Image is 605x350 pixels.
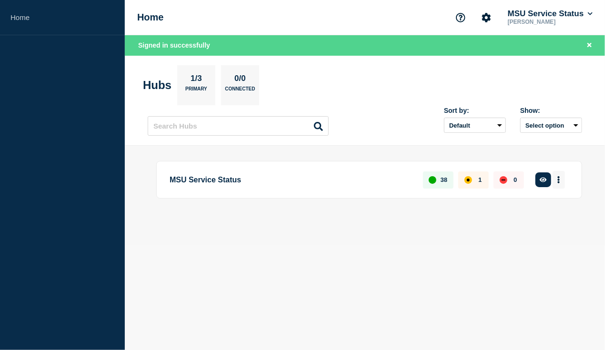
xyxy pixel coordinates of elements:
[137,12,164,23] h1: Home
[514,176,517,183] p: 0
[451,8,471,28] button: Support
[138,41,210,49] span: Signed in successfully
[464,176,472,184] div: affected
[185,86,207,96] p: Primary
[148,116,329,136] input: Search Hubs
[500,176,507,184] div: down
[520,118,582,133] button: Select option
[444,107,506,114] div: Sort by:
[520,107,582,114] div: Show:
[584,40,595,51] button: Close banner
[429,176,436,184] div: up
[506,9,595,19] button: MSU Service Status
[506,19,595,25] p: [PERSON_NAME]
[553,171,565,189] button: More actions
[444,118,506,133] select: Sort by
[143,79,171,92] h2: Hubs
[225,86,255,96] p: Connected
[478,176,482,183] p: 1
[187,74,206,86] p: 1/3
[441,176,447,183] p: 38
[170,171,412,189] p: MSU Service Status
[476,8,496,28] button: Account settings
[231,74,250,86] p: 0/0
